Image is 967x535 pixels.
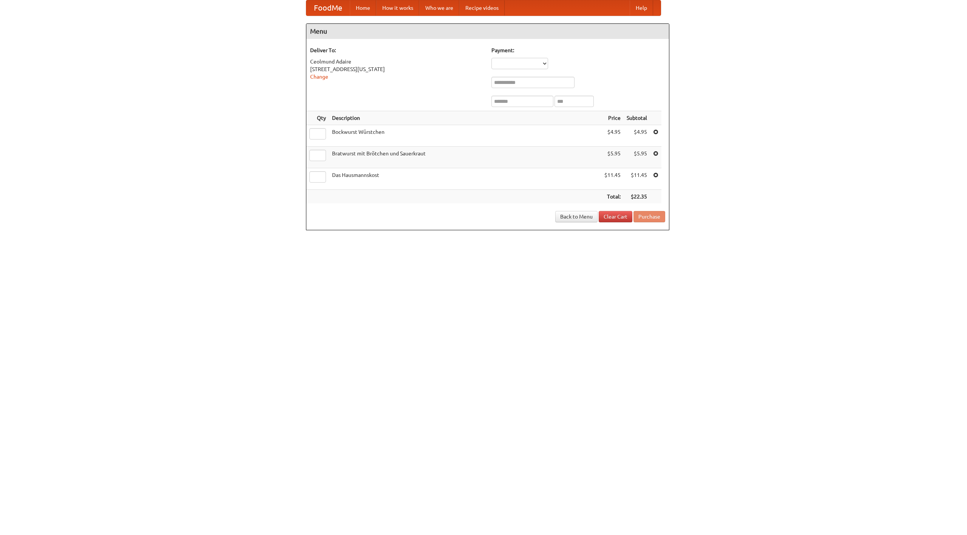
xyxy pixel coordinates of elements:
[601,111,624,125] th: Price
[624,168,650,190] td: $11.45
[329,168,601,190] td: Das Hausmannskost
[624,147,650,168] td: $5.95
[601,190,624,204] th: Total:
[624,190,650,204] th: $22.35
[350,0,376,16] a: Home
[310,47,484,54] h5: Deliver To:
[491,47,665,54] h5: Payment:
[601,168,624,190] td: $11.45
[630,0,653,16] a: Help
[555,211,598,222] a: Back to Menu
[376,0,419,16] a: How it works
[306,0,350,16] a: FoodMe
[310,74,328,80] a: Change
[624,125,650,147] td: $4.95
[329,125,601,147] td: Bockwurst Würstchen
[329,147,601,168] td: Bratwurst mit Brötchen und Sauerkraut
[306,24,669,39] h4: Menu
[633,211,665,222] button: Purchase
[329,111,601,125] th: Description
[419,0,459,16] a: Who we are
[599,211,632,222] a: Clear Cart
[624,111,650,125] th: Subtotal
[601,125,624,147] td: $4.95
[459,0,505,16] a: Recipe videos
[601,147,624,168] td: $5.95
[310,58,484,65] div: Ceolmund Adaire
[310,65,484,73] div: [STREET_ADDRESS][US_STATE]
[306,111,329,125] th: Qty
